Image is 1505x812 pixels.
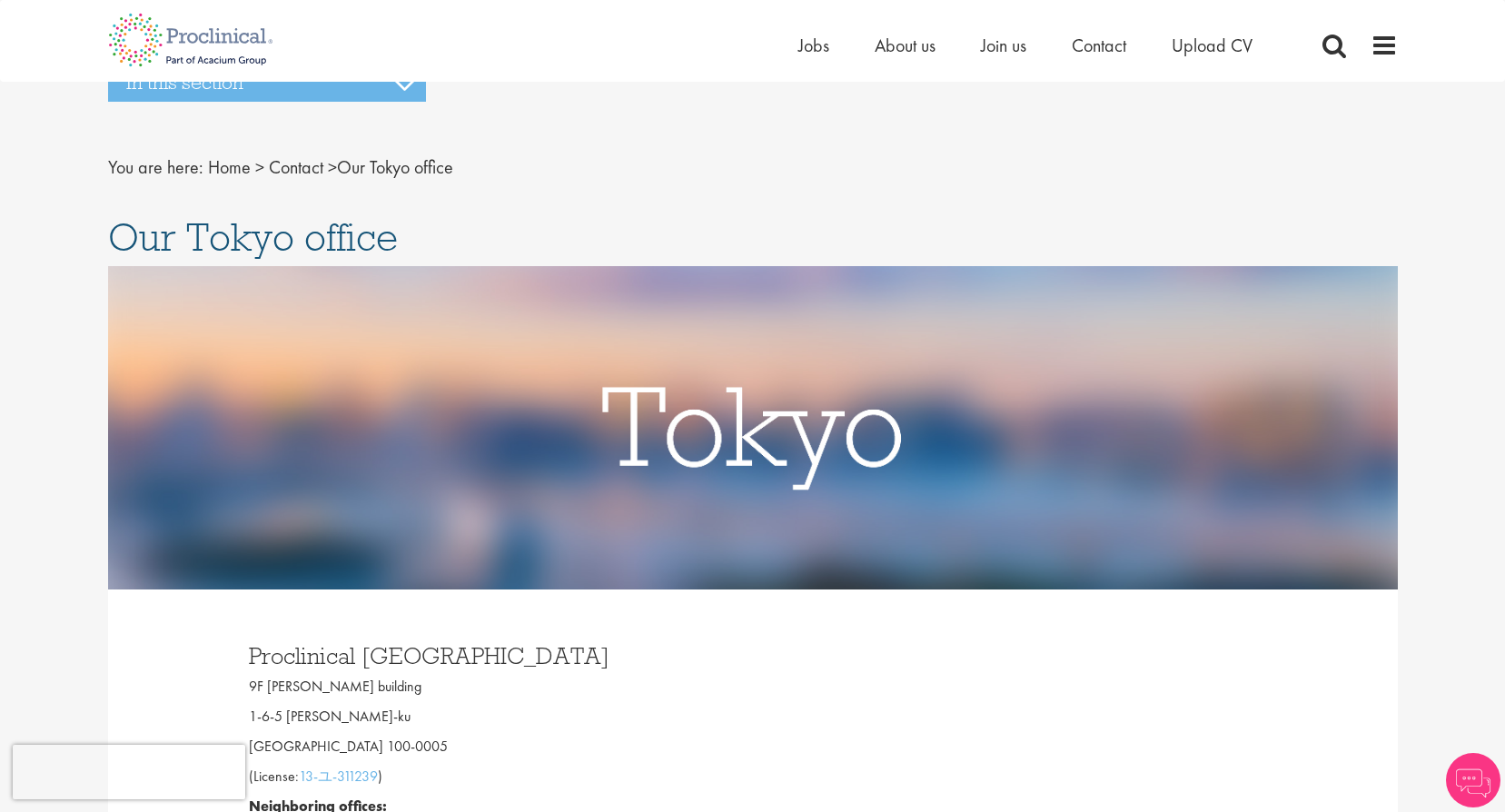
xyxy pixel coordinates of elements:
a: About us [875,34,936,57]
a: Contact [1072,34,1126,57]
h3: In this section [108,64,426,102]
p: [GEOGRAPHIC_DATA] 100-0005 [249,737,739,758]
p: (License: ) [249,767,739,787]
span: Our Tokyo office [108,213,398,262]
img: Chatbot [1446,753,1500,807]
p: 1-6-5 [PERSON_NAME]-ku [249,707,739,728]
span: You are here: [108,155,203,179]
a: Upload CV [1172,34,1253,57]
iframe: reCAPTCHA [13,745,245,799]
span: > [328,155,337,179]
span: > [255,155,264,179]
h3: Proclinical [GEOGRAPHIC_DATA] [249,644,739,668]
p: 9F [PERSON_NAME] building [249,677,739,698]
span: Our Tokyo office [208,155,453,179]
a: breadcrumb link to Contact [269,155,323,179]
a: Jobs [798,34,829,57]
a: 13-ユ‐311239 [299,767,378,786]
a: breadcrumb link to Home [208,155,251,179]
a: Join us [981,34,1026,57]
